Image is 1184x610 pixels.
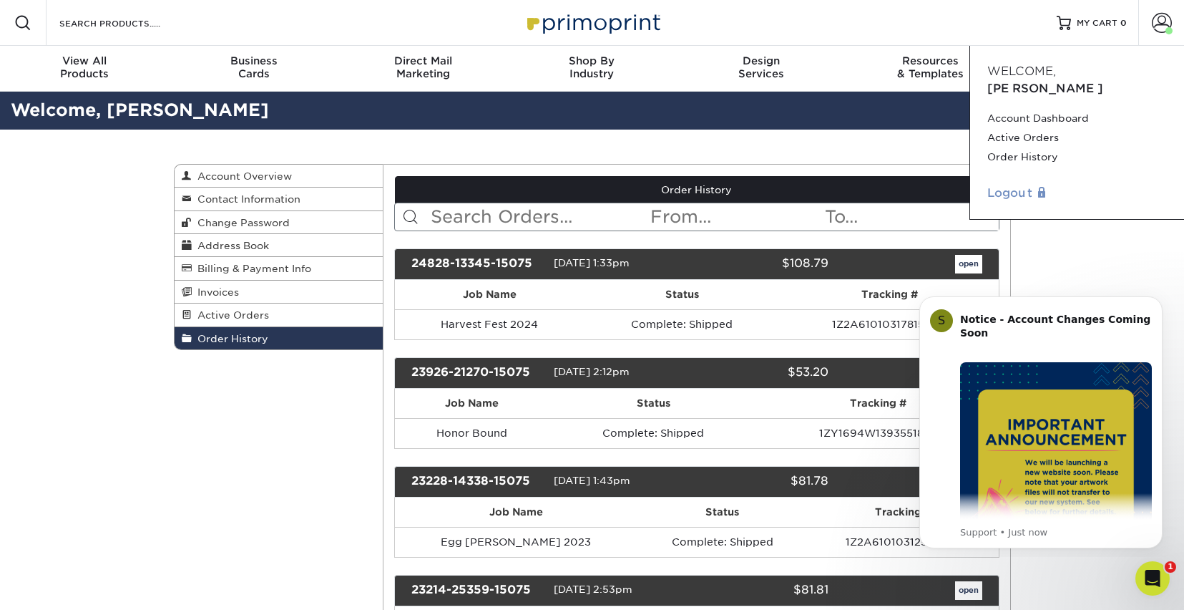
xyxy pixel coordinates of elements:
[175,188,383,210] a: Contact Information
[987,109,1167,128] a: Account Dashboard
[192,263,311,274] span: Billing & Payment Info
[401,581,554,600] div: 23214-25359-15075
[584,309,780,339] td: Complete: Shipped
[554,257,630,268] span: [DATE] 1:33pm
[192,170,292,182] span: Account Overview
[686,473,839,491] div: $81.78
[781,309,999,339] td: 1Z2A61010317815044
[637,498,808,527] th: Status
[192,217,290,228] span: Change Password
[823,203,998,231] input: To...
[401,364,554,382] div: 23926-21270-15075
[175,281,383,304] a: Invoices
[846,54,1014,80] div: & Templates
[175,304,383,326] a: Active Orders
[987,64,1056,78] span: Welcome,
[758,389,999,418] th: Tracking #
[554,584,632,595] span: [DATE] 2:53pm
[429,203,649,231] input: Search Orders...
[677,54,846,80] div: Services
[507,54,676,80] div: Industry
[808,498,998,527] th: Tracking #
[584,280,780,309] th: Status
[1077,17,1117,29] span: MY CART
[554,475,630,486] span: [DATE] 1:43pm
[169,46,338,92] a: BusinessCards
[507,46,676,92] a: Shop ByIndustry
[192,193,300,205] span: Contact Information
[1165,561,1176,573] span: 1
[395,498,637,527] th: Job Name
[549,389,758,418] th: Status
[175,327,383,349] a: Order History
[395,527,637,557] td: Egg [PERSON_NAME] 2023
[175,234,383,257] a: Address Book
[175,257,383,280] a: Billing & Payment Info
[338,46,507,92] a: Direct MailMarketing
[395,418,549,448] td: Honor Bound
[686,255,839,273] div: $108.79
[686,581,839,600] div: $81.81
[846,54,1014,67] span: Resources
[338,54,507,67] span: Direct Mail
[549,418,758,448] td: Complete: Shipped
[955,255,982,273] a: open
[395,309,584,339] td: Harvest Fest 2024
[401,473,554,491] div: 23228-14338-15075
[395,389,549,418] th: Job Name
[637,527,808,557] td: Complete: Shipped
[192,286,239,298] span: Invoices
[1135,561,1170,596] iframe: Intercom live chat
[192,333,268,344] span: Order History
[338,54,507,80] div: Marketing
[898,284,1184,557] iframe: Intercom notifications message
[677,54,846,67] span: Design
[521,7,664,38] img: Primoprint
[677,46,846,92] a: DesignServices
[169,54,338,80] div: Cards
[987,147,1167,167] a: Order History
[175,211,383,234] a: Change Password
[507,54,676,67] span: Shop By
[192,309,269,321] span: Active Orders
[781,280,999,309] th: Tracking #
[987,128,1167,147] a: Active Orders
[192,240,269,251] span: Address Book
[395,280,584,309] th: Job Name
[1120,18,1127,28] span: 0
[554,366,630,377] span: [DATE] 2:12pm
[686,364,839,382] div: $53.20
[808,527,998,557] td: 1Z2A61010312508555
[169,54,338,67] span: Business
[846,46,1014,92] a: Resources& Templates
[175,165,383,188] a: Account Overview
[395,176,999,203] a: Order History
[649,203,823,231] input: From...
[401,255,554,273] div: 24828-13345-15075
[58,14,197,32] input: SEARCH PRODUCTS.....
[987,185,1167,202] a: Logout
[955,581,982,600] a: open
[758,418,999,448] td: 1ZY1694W1393551802
[987,82,1103,95] span: [PERSON_NAME]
